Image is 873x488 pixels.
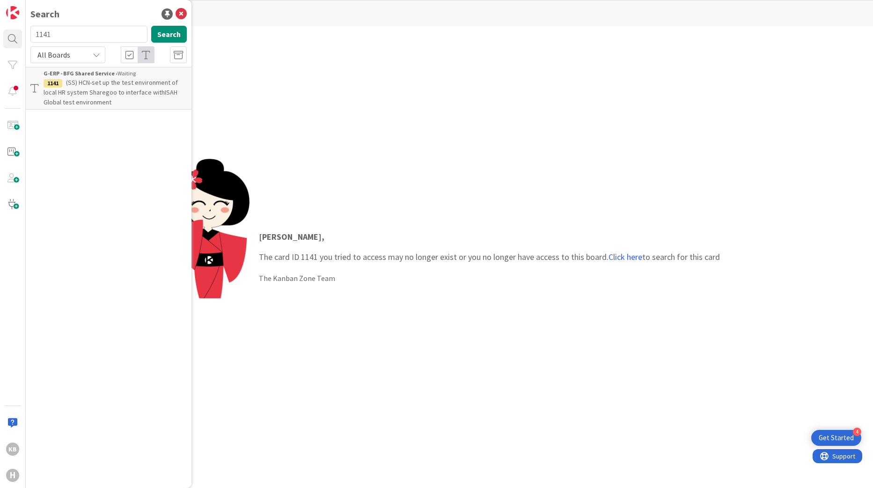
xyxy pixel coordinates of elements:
[20,1,43,13] span: Support
[6,443,19,456] div: KB
[37,50,70,59] span: All Boards
[609,251,642,262] a: Click here
[151,26,187,43] button: Search
[819,433,854,443] div: Get Started
[30,7,59,21] div: Search
[259,273,720,284] div: The Kanban Zone Team
[44,69,187,78] div: Waiting
[6,6,19,19] img: Visit kanbanzone.com
[811,430,861,446] div: Open Get Started checklist, remaining modules: 4
[259,231,324,242] strong: [PERSON_NAME] ,
[44,70,117,77] b: G-ERP - BFG Shared Service ›
[44,78,178,106] span: (SS) HCN-set up the test environment of local HR system Sharegoo to interface withISAH Global tes...
[26,67,191,110] a: G-ERP - BFG Shared Service ›Waiting1141(SS) HCN-set up the test environment of local HR system Sh...
[30,26,147,43] input: Search for title...
[44,79,62,88] div: 1141
[6,469,19,482] div: H
[853,428,861,436] div: 4
[259,230,720,263] p: The card ID 1141 you tried to access may no longer exist or you no longer have access to this boa...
